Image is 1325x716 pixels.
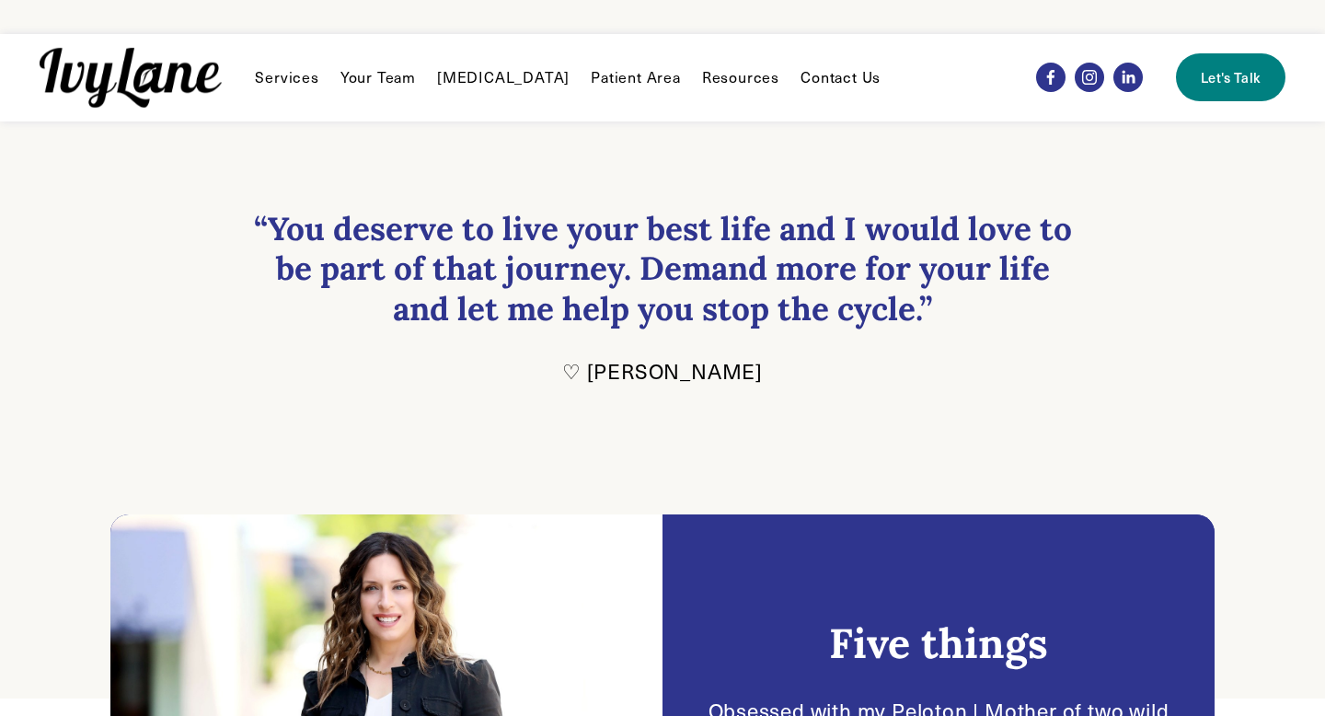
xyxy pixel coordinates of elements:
span: Resources [702,68,779,87]
a: Facebook [1036,63,1066,92]
h3: “You deserve to live your best life and I would love to be part of that journey. Demand more for ... [248,209,1077,329]
a: folder dropdown [255,66,318,88]
a: folder dropdown [702,66,779,88]
a: Instagram [1075,63,1104,92]
a: LinkedIn [1113,63,1143,92]
a: Your Team [340,66,416,88]
span: Services [255,68,318,87]
p: ♡ [PERSON_NAME] [248,358,1077,385]
a: Patient Area [591,66,681,88]
a: Contact Us [801,66,881,88]
h2: Five things [829,617,1048,669]
a: Let's Talk [1176,53,1285,101]
a: [MEDICAL_DATA] [437,66,570,88]
img: Ivy Lane Counseling &mdash; Therapy that works for you [40,48,222,108]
